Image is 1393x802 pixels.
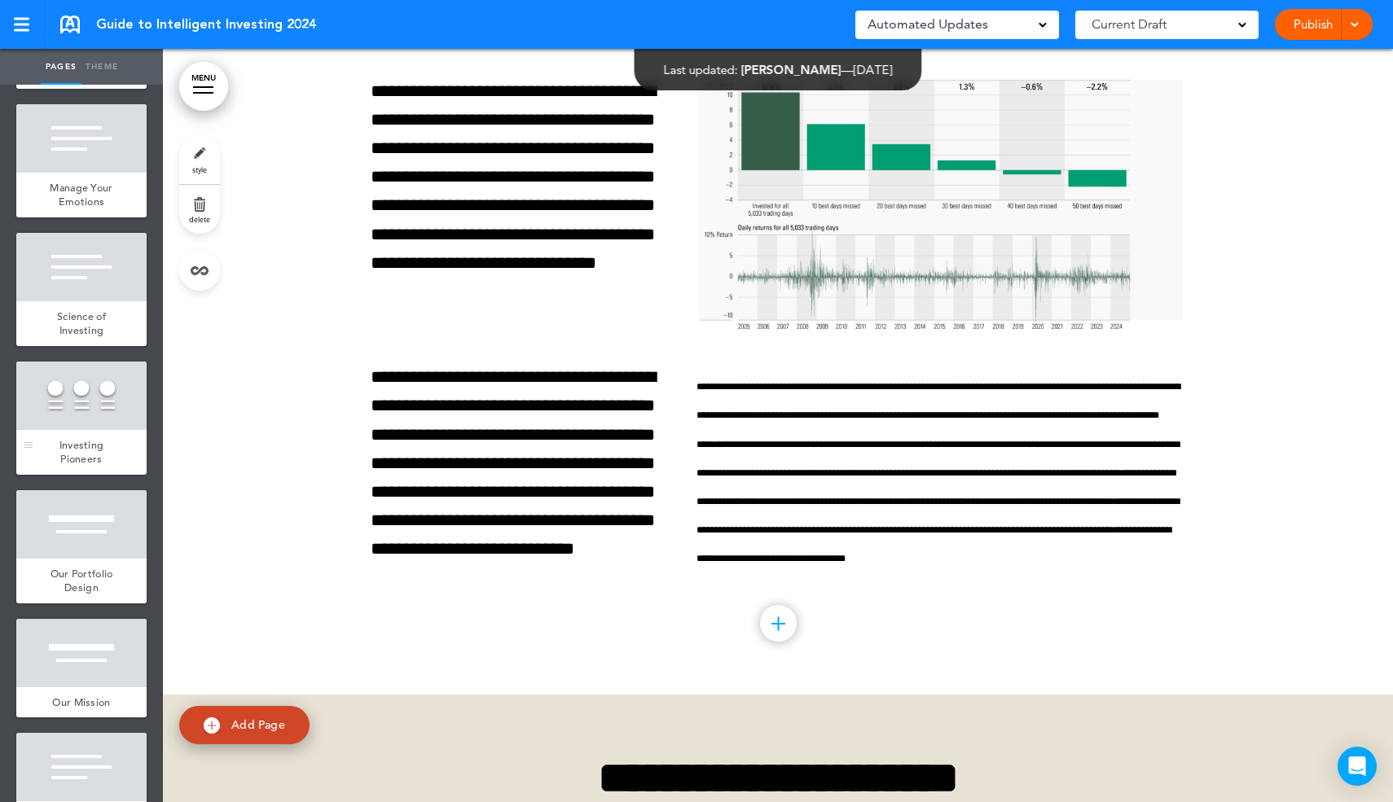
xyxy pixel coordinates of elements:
a: Manage Your Emotions​ [16,173,147,217]
span: Automated Updates [868,13,988,36]
span: [PERSON_NAME] [741,62,842,77]
div: — [664,64,893,76]
span: style [192,164,207,174]
a: Theme [81,49,122,85]
a: delete [179,185,220,234]
a: Publish [1287,9,1338,40]
span: Investing Pioneers [59,438,104,467]
a: Science of Investing [16,301,147,346]
span: [DATE] [854,62,893,77]
span: Our Mission [52,695,110,709]
span: Add Page [231,717,285,732]
span: Last updated: [664,62,738,77]
span: Guide to Intelligent Investing 2024 [96,15,316,33]
a: MENU [179,62,228,111]
a: Our Mission [16,687,147,718]
a: style [179,135,220,184]
a: Add Page [179,706,310,744]
span: Our Portfolio Design [51,567,113,595]
img: add.svg [204,717,220,734]
a: Our Portfolio Design [16,559,147,603]
span: Current Draft [1092,13,1167,36]
a: Pages [41,49,81,85]
img: 1758738411538-Screenshot2025-09-24at2.26.36PM.png [696,77,1185,332]
span: Manage Your Emotions​ [50,181,112,209]
div: Open Intercom Messenger [1338,747,1377,786]
a: Investing Pioneers [16,430,147,475]
span: delete [189,214,210,224]
span: Science of Investing [57,309,106,338]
